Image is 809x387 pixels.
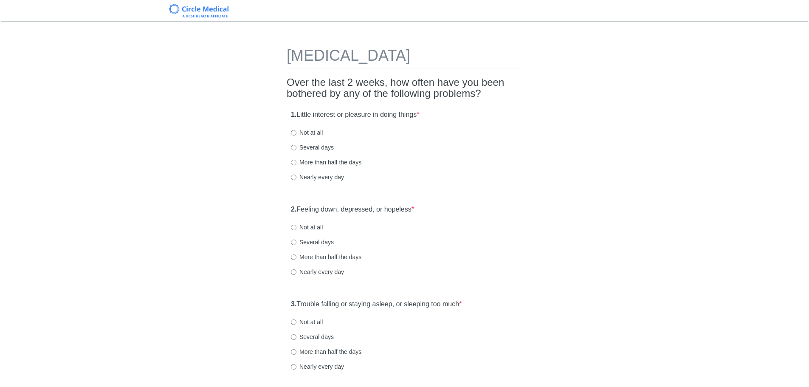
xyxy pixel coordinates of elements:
[291,364,296,370] input: Nearly every day
[291,206,296,213] strong: 2.
[291,333,334,341] label: Several days
[291,299,462,309] label: Trouble falling or staying asleep, or sleeping too much
[291,111,296,118] strong: 1.
[291,319,296,325] input: Not at all
[291,173,344,181] label: Nearly every day
[287,77,522,99] h2: Over the last 2 weeks, how often have you been bothered by any of the following problems?
[287,47,522,68] h1: [MEDICAL_DATA]
[291,334,296,340] input: Several days
[291,253,361,261] label: More than half the days
[291,160,296,165] input: More than half the days
[291,318,323,326] label: Not at all
[291,349,296,355] input: More than half the days
[291,175,296,180] input: Nearly every day
[169,4,229,17] img: Circle Medical Logo
[291,269,296,275] input: Nearly every day
[291,205,414,215] label: Feeling down, depressed, or hopeless
[291,128,323,137] label: Not at all
[291,362,344,371] label: Nearly every day
[291,240,296,245] input: Several days
[291,130,296,136] input: Not at all
[291,268,344,276] label: Nearly every day
[291,145,296,150] input: Several days
[291,143,334,152] label: Several days
[291,223,323,232] label: Not at all
[291,158,361,167] label: More than half the days
[291,110,419,120] label: Little interest or pleasure in doing things
[291,254,296,260] input: More than half the days
[291,347,361,356] label: More than half the days
[291,225,296,230] input: Not at all
[291,300,296,308] strong: 3.
[291,238,334,246] label: Several days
